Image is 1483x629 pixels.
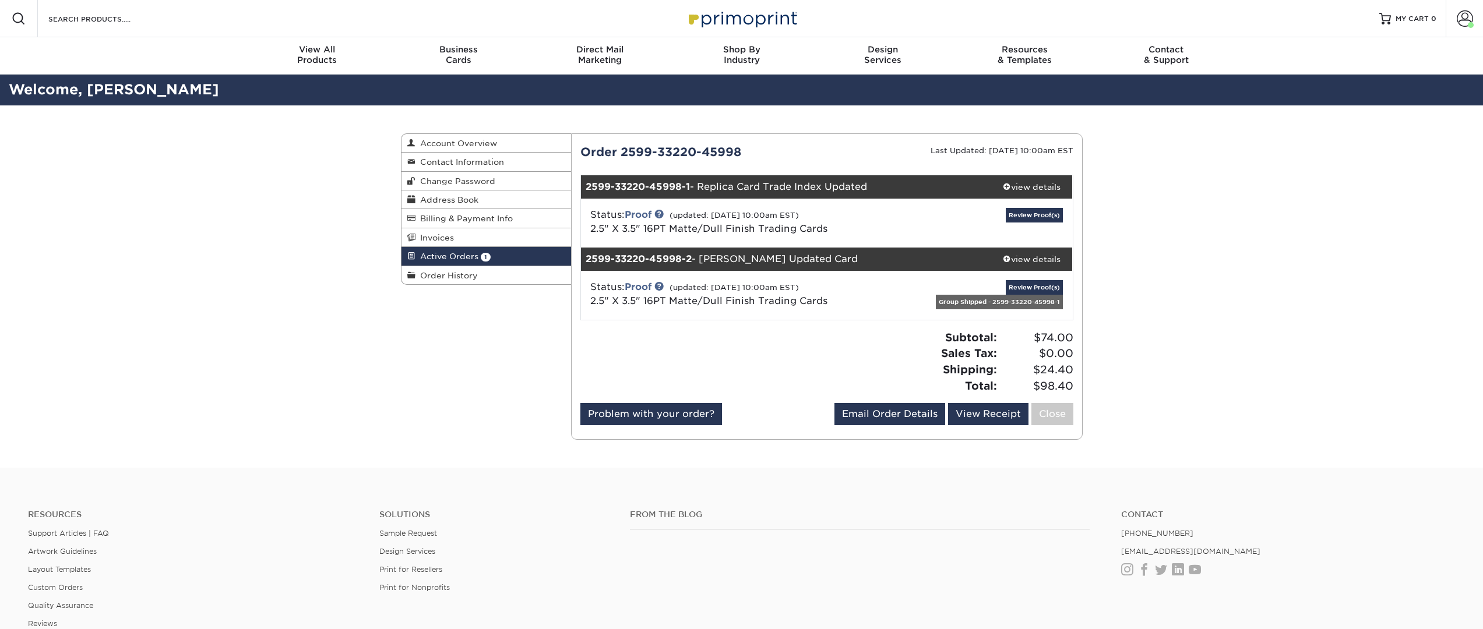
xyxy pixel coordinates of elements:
a: Direct MailMarketing [529,37,671,75]
a: Proof [625,209,651,220]
div: Products [246,44,388,65]
a: Billing & Payment Info [401,209,572,228]
span: Resources [954,44,1095,55]
div: Services [812,44,954,65]
a: Close [1031,403,1073,425]
span: $98.40 [1001,378,1073,394]
span: Invoices [415,233,454,242]
span: Design [812,44,954,55]
a: Contact& Support [1095,37,1237,75]
div: - Replica Card Trade Index Updated [581,175,991,199]
a: Contact Information [401,153,572,171]
a: Quality Assurance [28,601,93,610]
a: Account Overview [401,134,572,153]
span: Active Orders [415,252,478,261]
div: Status: [582,208,908,236]
a: Shop ByIndustry [671,37,812,75]
span: 0 [1431,15,1436,23]
div: Status: [582,280,908,308]
a: Print for Nonprofits [379,583,450,592]
a: Review Proof(s) [1006,280,1063,295]
h4: Solutions [379,510,612,520]
a: Change Password [401,172,572,190]
div: Order 2599-33220-45998 [572,143,827,161]
div: - [PERSON_NAME] Updated Card [581,248,991,271]
a: Reviews [28,619,57,628]
strong: Sales Tax: [941,347,997,359]
strong: Total: [965,379,997,392]
a: View Receipt [948,403,1028,425]
span: View All [246,44,388,55]
h4: From the Blog [630,510,1090,520]
span: $0.00 [1001,345,1073,362]
div: Marketing [529,44,671,65]
strong: Subtotal: [945,331,997,344]
a: Sample Request [379,529,437,538]
div: view details [991,181,1073,193]
span: $24.40 [1001,362,1073,378]
div: Cards [388,44,529,65]
h4: Resources [28,510,362,520]
small: Last Updated: [DATE] 10:00am EST [931,146,1073,155]
a: Print for Resellers [379,565,442,574]
span: Direct Mail [529,44,671,55]
div: view details [991,253,1073,265]
a: Support Articles | FAQ [28,529,109,538]
a: 2.5" X 3.5" 16PT Matte/Dull Finish Trading Cards [590,295,827,306]
span: Billing & Payment Info [415,214,513,223]
a: Review Proof(s) [1006,208,1063,222]
a: Resources& Templates [954,37,1095,75]
span: Business [388,44,529,55]
div: Industry [671,44,812,65]
a: Active Orders 1 [401,247,572,266]
a: [EMAIL_ADDRESS][DOMAIN_NAME] [1121,547,1260,556]
a: view details [991,248,1073,271]
a: Layout Templates [28,565,91,574]
a: View AllProducts [246,37,388,75]
strong: Shipping: [943,363,997,376]
span: Contact Information [415,157,504,167]
span: Change Password [415,176,495,186]
a: Address Book [401,190,572,209]
a: Problem with your order? [580,403,722,425]
a: BusinessCards [388,37,529,75]
small: (updated: [DATE] 10:00am EST) [670,211,799,220]
div: & Templates [954,44,1095,65]
a: Custom Orders [28,583,83,592]
a: Design Services [379,547,435,556]
a: view details [991,175,1073,199]
a: DesignServices [812,37,954,75]
a: Contact [1121,510,1455,520]
a: [PHONE_NUMBER] [1121,529,1193,538]
a: 2.5" X 3.5" 16PT Matte/Dull Finish Trading Cards [590,223,827,234]
div: Group Shipped - 2599-33220-45998-1 [936,295,1063,309]
strong: 2599-33220-45998-2 [586,253,692,264]
span: Shop By [671,44,812,55]
a: Order History [401,266,572,284]
img: Primoprint [684,6,800,31]
span: Order History [415,271,478,280]
div: & Support [1095,44,1237,65]
span: Address Book [415,195,478,204]
span: MY CART [1396,14,1429,24]
input: SEARCH PRODUCTS..... [47,12,161,26]
span: Contact [1095,44,1237,55]
a: Invoices [401,228,572,247]
a: Proof [625,281,651,292]
small: (updated: [DATE] 10:00am EST) [670,283,799,292]
span: $74.00 [1001,330,1073,346]
span: Account Overview [415,139,497,148]
a: Email Order Details [834,403,945,425]
a: Artwork Guidelines [28,547,97,556]
strong: 2599-33220-45998-1 [586,181,690,192]
span: 1 [481,253,491,262]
